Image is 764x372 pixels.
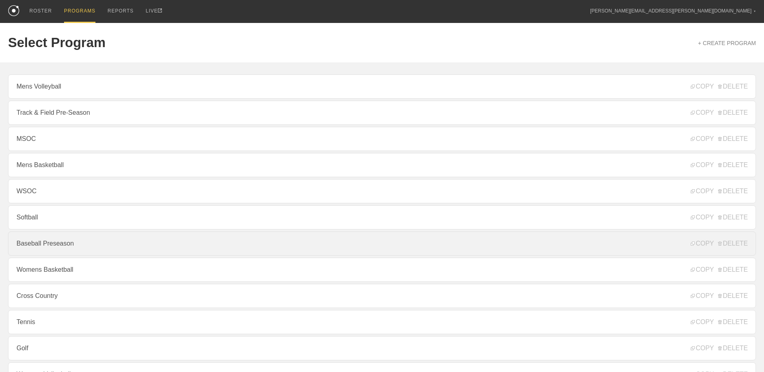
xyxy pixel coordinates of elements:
[691,188,714,195] span: COPY
[691,318,714,326] span: COPY
[8,205,756,229] a: Softball
[691,266,714,273] span: COPY
[691,109,714,116] span: COPY
[8,179,756,203] a: WSOC
[718,135,748,143] span: DELETE
[718,109,748,116] span: DELETE
[691,240,714,247] span: COPY
[8,101,756,125] a: Track & Field Pre-Season
[8,5,19,16] img: logo
[691,345,714,352] span: COPY
[691,214,714,221] span: COPY
[8,231,756,256] a: Baseball Preseason
[718,240,748,247] span: DELETE
[724,333,764,372] iframe: Chat Widget
[718,318,748,326] span: DELETE
[718,188,748,195] span: DELETE
[8,258,756,282] a: Womens Basketball
[718,83,748,90] span: DELETE
[691,135,714,143] span: COPY
[718,161,748,169] span: DELETE
[691,83,714,90] span: COPY
[8,127,756,151] a: MSOC
[8,74,756,99] a: Mens Volleyball
[698,40,756,46] a: + CREATE PROGRAM
[754,9,756,14] div: ▼
[8,336,756,360] a: Golf
[8,153,756,177] a: Mens Basketball
[718,345,748,352] span: DELETE
[718,266,748,273] span: DELETE
[718,292,748,300] span: DELETE
[691,161,714,169] span: COPY
[718,214,748,221] span: DELETE
[8,310,756,334] a: Tennis
[8,284,756,308] a: Cross Country
[691,292,714,300] span: COPY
